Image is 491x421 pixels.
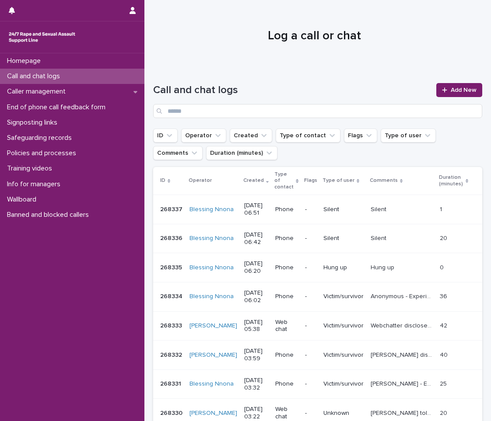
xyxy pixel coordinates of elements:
p: Gina - Experienced SV, explored feelings, provided emotional support, empowered. [371,379,435,388]
p: Homepage [4,57,48,65]
a: [PERSON_NAME] [189,410,237,417]
p: Anonymous - Experienced SV, explored feelings, provided emotional support, empowered, explored op... [371,291,435,300]
p: - [305,293,316,300]
a: Blessing Nnona [189,206,234,213]
p: 0 [440,262,445,271]
p: Caller discussed whether to share her experience and emotions of rape with a friend, explored how... [371,350,435,359]
p: [DATE] 06:02 [244,289,268,304]
p: 268336 [160,233,184,242]
a: Blessing Nnona [189,264,234,271]
p: - [305,235,316,242]
p: 268333 [160,320,184,330]
p: Duration (minutes) [439,173,463,189]
tr: 268336268336 Blessing Nnona [DATE] 06:42Phone-SilentSilentSilent 2020 [153,224,482,253]
a: Blessing Nnona [189,380,234,388]
p: 268331 [160,379,183,388]
button: Type of contact [276,129,340,143]
p: [DATE] 06:51 [244,202,268,217]
p: Type of contact [274,170,294,192]
p: Victim/survivor [323,322,364,330]
a: Blessing Nnona [189,235,234,242]
button: Created [230,129,272,143]
p: - [305,410,316,417]
p: Web chat [275,406,298,421]
p: Signposting links [4,118,64,127]
p: Safeguarding records [4,134,79,142]
p: 268335 [160,262,184,271]
p: Silent [371,233,388,242]
p: [DATE] 03:22 [244,406,268,421]
p: [DATE] 06:42 [244,231,268,246]
button: ID [153,129,178,143]
p: Training videos [4,164,59,173]
tr: 268333268333 [PERSON_NAME] [DATE] 05:38Web chat-Victim/survivorWebchatter disclosed that they mix... [153,311,482,341]
a: Blessing Nnona [189,293,234,300]
p: Phone [275,264,298,271]
button: Operator [181,129,226,143]
p: Webchatter disclosed that they mixed pills and drugs with their housemates and blacked out. Felt ... [371,320,435,330]
p: 268332 [160,350,184,359]
p: Vicky told me they are English but currently outside of the UK. I sent them the set message. Aske... [371,408,435,417]
tr: 268335268335 Blessing Nnona [DATE] 06:20Phone-Hung upHung upHung up 00 [153,253,482,282]
p: 268337 [160,204,184,213]
p: ID [160,176,165,185]
button: Flags [344,129,377,143]
p: 268334 [160,291,184,300]
p: Phone [275,351,298,359]
p: Comments [370,176,398,185]
p: - [305,380,316,388]
p: Caller management [4,87,73,96]
p: 36 [440,291,449,300]
p: Phone [275,293,298,300]
p: Flags [304,176,317,185]
p: - [305,206,316,213]
input: Search [153,104,482,118]
tr: 268332268332 [PERSON_NAME] [DATE] 03:59Phone-Victim/survivor[PERSON_NAME] discussed whether to sh... [153,341,482,370]
p: Banned and blocked callers [4,211,96,219]
p: [DATE] 03:32 [244,377,268,392]
p: Info for managers [4,180,67,188]
p: End of phone call feedback form [4,103,112,111]
p: Victim/survivor [323,351,364,359]
p: Victim/survivor [323,293,364,300]
p: 268330 [160,408,184,417]
p: Unknown [323,410,364,417]
button: Duration (minutes) [206,146,277,160]
a: Add New [436,83,482,97]
tr: 268334268334 Blessing Nnona [DATE] 06:02Phone-Victim/survivorAnonymous - Experienced SV, explored... [153,282,482,311]
p: Web chat [275,319,298,334]
p: Silent [323,235,364,242]
p: Call and chat logs [4,72,67,80]
tr: 268337268337 Blessing Nnona [DATE] 06:51Phone-SilentSilentSilent 11 [153,195,482,224]
p: 20 [440,408,449,417]
p: Silent [371,204,388,213]
p: 40 [440,350,449,359]
p: Policies and processes [4,149,83,157]
p: Phone [275,235,298,242]
button: Type of user [381,129,436,143]
p: Type of user [323,176,354,185]
p: Wallboard [4,195,43,204]
p: Hung up [323,264,364,271]
p: Operator [189,176,212,185]
h1: Call and chat logs [153,84,431,97]
h1: Log a call or chat [153,29,476,44]
span: Add New [451,87,477,93]
p: Silent [323,206,364,213]
p: Hung up [371,262,396,271]
p: 1 [440,204,444,213]
p: Phone [275,206,298,213]
img: rhQMoQhaT3yELyF149Cw [7,28,77,46]
p: [DATE] 06:20 [244,260,268,275]
p: 42 [440,320,449,330]
p: [DATE] 03:59 [244,348,268,362]
p: 20 [440,233,449,242]
p: Phone [275,380,298,388]
p: 25 [440,379,449,388]
p: Victim/survivor [323,380,364,388]
p: - [305,264,316,271]
button: Comments [153,146,203,160]
p: Created [243,176,264,185]
p: [DATE] 05:38 [244,319,268,334]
